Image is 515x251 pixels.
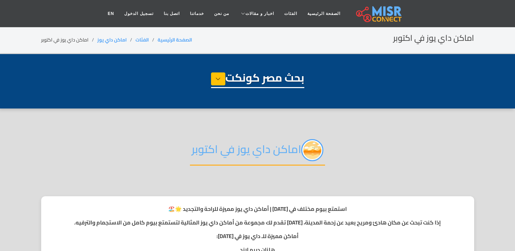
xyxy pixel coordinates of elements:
[159,7,185,20] a: اتصل بنا
[301,139,323,161] img: mgt2bEhPJtsbhPVmIxIn.png
[216,231,299,241] strong: أماكن مميزة للـ داي يوز في [DATE]:
[103,7,119,20] a: EN
[135,35,149,44] a: الفئات
[185,7,209,20] a: خدماتنا
[393,33,474,43] h2: اماكن داي يوز في اكتوبر
[74,217,441,228] strong: إذا كنت تبحث عن مكان هادئ ومريح بعيد عن زحمة المدينة، [DATE] تقدم لك مجموعة من أماكن داي يوز المث...
[209,7,234,20] a: من نحن
[234,7,279,20] a: اخبار و مقالات
[190,139,325,166] h2: اماكن داي يوز في اكتوبر
[119,7,158,20] a: تسجيل الدخول
[168,204,347,214] strong: استمتع بيوم مختلف في [DATE] | أماكن داي يوز مميزة للراحة والتجديد 🌟🏖️
[302,7,345,20] a: الصفحة الرئيسية
[211,71,304,88] h1: بحث مصر كونكت
[97,35,127,44] a: اماكن داي يوز
[279,7,302,20] a: الفئات
[158,35,192,44] a: الصفحة الرئيسية
[41,36,97,44] li: اماكن داي يوز في اكتوبر
[356,5,402,22] img: main.misr_connect
[245,11,274,17] span: اخبار و مقالات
